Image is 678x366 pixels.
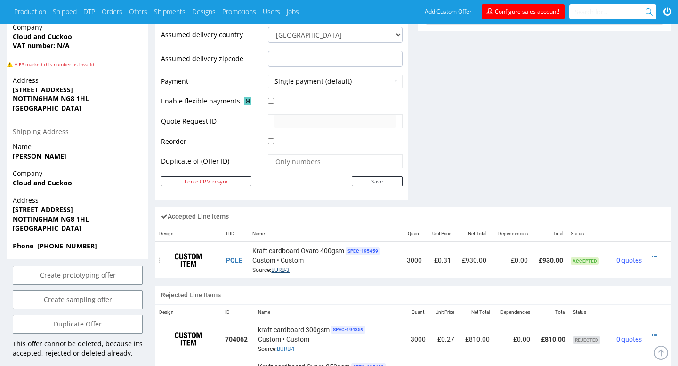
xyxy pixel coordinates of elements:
[161,74,266,95] td: Payment
[420,4,477,19] a: Add Custom Offer
[287,7,299,16] a: Jobs
[161,291,221,299] span: Rejected Line Items
[154,7,186,16] a: Shipments
[490,226,532,242] th: Dependencies
[14,7,46,16] a: Production
[192,7,216,16] a: Designs
[13,76,143,85] span: Address
[13,85,73,94] strong: [STREET_ADDRESS]
[13,32,72,41] strong: Cloud and Cuckoo
[616,256,642,264] span: 0 quotes
[13,178,72,187] strong: Cloud and Cuckoo
[573,336,600,344] span: Rejected
[534,305,569,320] th: Total
[13,103,81,112] strong: [GEOGRAPHIC_DATA]
[331,326,365,334] span: SPEC- 194359
[534,320,569,358] td: £810.00
[13,142,143,151] span: Name
[165,327,212,351] img: ico-item-custom-a8f9c3db6a5631ce2f509e228e8b95abde266dc4376634de7b166047de09ff05.png
[401,242,426,279] td: 3000
[429,305,458,320] th: Unit Price
[53,7,77,16] a: Shipped
[258,346,295,352] span: Source:
[490,242,532,279] td: £0.00
[249,226,401,242] th: Name
[226,256,242,264] a: PQLE
[13,290,143,309] a: Create sampling offer
[271,267,290,273] a: BURB-3
[493,305,534,320] th: Dependencies
[13,205,73,214] strong: [STREET_ADDRESS]
[222,226,249,242] th: LIID
[346,247,380,255] span: SPEC- 195459
[252,246,397,275] div: Custom • Custom
[493,320,534,358] td: £0.00
[616,335,642,343] span: 0 quotes
[495,8,559,16] span: Configure sales account!
[7,121,148,142] div: Shipping Address
[13,241,97,250] strong: Phone [PHONE_NUMBER]
[571,257,599,265] span: Accepted
[161,135,266,154] td: Reorder
[161,26,266,50] td: Assumed delivery country
[13,169,143,178] span: Company
[83,7,95,16] a: DTP
[404,320,429,358] td: 3000
[258,324,401,353] div: Custom • Custom
[252,246,344,255] span: Kraft cardboard Ovaro 400gsm
[567,226,609,242] th: Status
[161,153,266,175] td: Duplicate of (Offer ID)
[7,339,148,363] div: This offer cannot be deleted, because it's accepted, rejected or deleted already.
[161,95,266,113] td: Enable flexible payments
[244,97,251,105] img: Hokodo
[161,113,266,135] td: Quote Request ID
[7,62,13,67] img: warning.png
[161,50,266,74] td: Assumed delivery zipcode
[254,305,404,320] th: Name
[13,315,143,334] a: Duplicate Offer
[161,176,251,186] button: Force CRM resync
[404,305,429,320] th: Quant.
[13,223,81,232] strong: [GEOGRAPHIC_DATA]
[13,215,89,223] strong: NOTTINGHAM NG8 1HL
[401,226,426,242] th: Quant.
[258,325,330,334] span: kraft cardboard 300gsm
[155,305,221,320] th: Design
[532,226,567,242] th: Total
[455,226,490,242] th: Net Total
[13,196,143,205] span: Address
[13,266,143,285] a: Create prototyping offer
[575,4,647,19] input: Search for...
[155,226,222,242] th: Design
[455,242,490,279] td: £930.00
[458,305,493,320] th: Net Total
[263,7,280,16] a: Users
[268,75,403,88] button: Single payment (default)
[221,305,254,320] th: ID
[482,4,565,19] a: Configure sales account!
[458,320,493,358] td: £810.00
[102,7,122,16] a: Orders
[15,61,94,68] span: VIES marked this number as invalid
[352,176,403,186] input: Save
[129,7,147,16] a: Offers
[13,41,70,50] strong: VAT number: N/A
[13,23,143,32] span: Company
[222,7,256,16] a: Promotions
[429,320,458,358] td: £0.27
[532,242,567,279] td: £930.00
[161,213,229,220] span: Accepted Line Items
[569,305,609,320] th: Status
[426,242,455,279] td: £0.31
[277,346,295,352] a: BURB-1
[252,267,290,273] span: Source:
[13,151,66,160] strong: [PERSON_NAME]
[165,248,212,272] img: ico-item-custom-a8f9c3db6a5631ce2f509e228e8b95abde266dc4376634de7b166047de09ff05.png
[274,155,396,168] input: Only numbers
[426,226,455,242] th: Unit Price
[13,94,89,103] strong: NOTTINGHAM NG8 1HL
[225,335,248,343] strong: 704062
